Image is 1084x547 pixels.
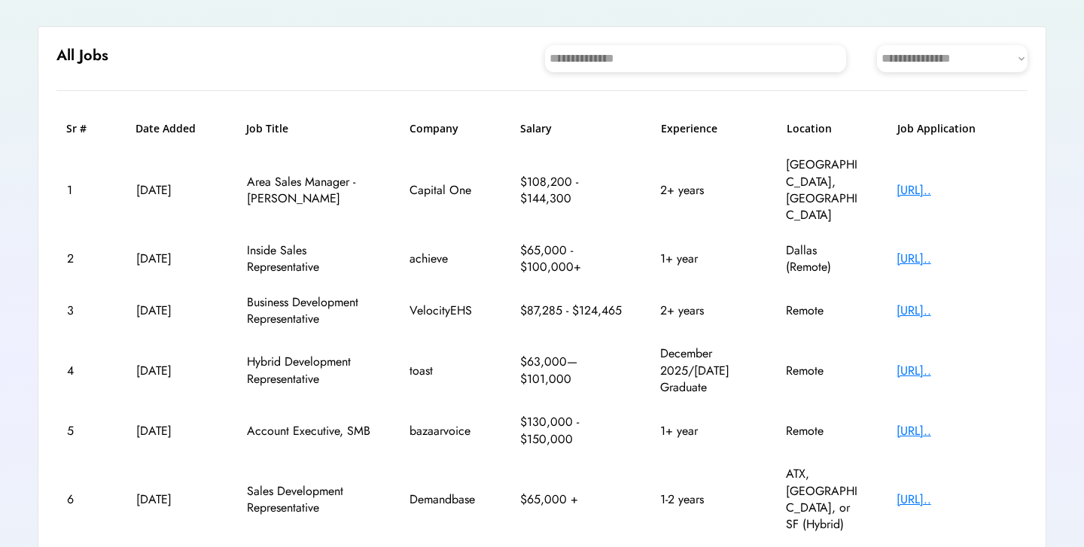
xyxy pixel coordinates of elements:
div: $130,000 - $150,000 [520,414,626,448]
div: [DATE] [136,251,212,267]
div: [URL].. [897,491,1017,508]
div: Capital One [410,182,485,199]
div: 4 [67,363,101,379]
div: Dallas (Remote) [786,242,861,276]
div: [DATE] [136,423,212,439]
h6: Salary [520,121,626,136]
div: December 2025/[DATE] Graduate [660,345,751,396]
h6: Job Application [897,121,1018,136]
div: [DATE] [136,363,212,379]
div: [URL].. [897,302,1017,319]
div: 2 [67,251,101,267]
h6: Location [787,121,862,136]
div: ATX, [GEOGRAPHIC_DATA], or SF (Hybrid) [786,466,861,533]
div: 1+ year [660,251,751,267]
div: Hybrid Development Representative [247,354,375,387]
h6: Sr # [66,121,100,136]
div: toast [410,363,485,379]
div: [DATE] [136,302,212,319]
div: 5 [67,423,101,439]
h6: Company [410,121,485,136]
div: [DATE] [136,491,212,508]
div: Sales Development Representative [247,483,375,517]
div: 1 [67,182,101,199]
div: bazaarvoice [410,423,485,439]
div: Business Development Representative [247,294,375,328]
div: $63,000—$101,000 [520,354,626,387]
div: Area Sales Manager - [PERSON_NAME] [247,174,375,208]
h6: Date Added [135,121,211,136]
div: VelocityEHS [410,302,485,319]
div: [URL].. [897,363,1017,379]
div: 2+ years [660,182,751,199]
div: 6 [67,491,101,508]
div: $87,285 - $124,465 [520,302,626,319]
div: achieve [410,251,485,267]
div: [URL].. [897,251,1017,267]
div: 1-2 years [660,491,751,508]
div: [URL].. [897,182,1017,199]
h6: Job Title [246,121,288,136]
div: $108,200 - $144,300 [520,174,626,208]
div: 1+ year [660,423,751,439]
h6: Experience [661,121,751,136]
h6: All Jobs [56,45,108,66]
div: 2+ years [660,302,751,319]
div: 3 [67,302,101,319]
div: $65,000 + [520,491,626,508]
div: Remote [786,302,861,319]
div: [GEOGRAPHIC_DATA], [GEOGRAPHIC_DATA] [786,157,861,224]
div: Remote [786,423,861,439]
div: Account Executive, SMB [247,423,375,439]
div: Inside Sales Representative [247,242,375,276]
div: Demandbase [410,491,485,508]
div: [URL].. [897,423,1017,439]
div: Remote [786,363,861,379]
div: [DATE] [136,182,212,199]
div: $65,000 - $100,000+ [520,242,626,276]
